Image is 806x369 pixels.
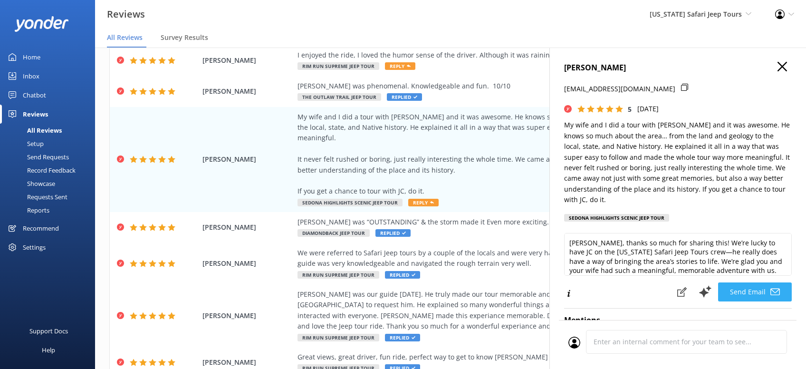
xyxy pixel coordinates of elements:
[6,190,67,204] div: Requests Sent
[6,190,95,204] a: Requests Sent
[23,67,39,86] div: Inbox
[297,334,379,341] span: Rim Run Supreme Jeep Tour
[23,48,40,67] div: Home
[161,33,208,42] span: Survey Results
[297,229,370,237] span: Diamondback Jeep Tour
[297,50,727,60] div: I enjoyed the ride, I loved the humor sense of the driver. Although it was raining, I would like ...
[202,311,293,321] span: [PERSON_NAME]
[564,120,792,205] p: My wife and I did a tour with [PERSON_NAME] and it was awesome. He knows so much about the area… ...
[6,124,95,137] a: All Reviews
[387,93,422,101] span: Replied
[637,104,659,114] p: [DATE]
[297,93,381,101] span: The Outlaw Trail Jeep Tour
[202,357,293,368] span: [PERSON_NAME]
[107,7,145,22] h3: Reviews
[202,86,293,97] span: [PERSON_NAME]
[777,62,787,72] button: Close
[375,229,411,237] span: Replied
[42,340,55,359] div: Help
[202,55,293,66] span: [PERSON_NAME]
[568,337,580,349] img: user_profile.svg
[408,199,439,206] span: Reply
[297,81,727,91] div: [PERSON_NAME] was phenomenal. Knowledgeable and fun. 10/10
[107,33,143,42] span: All Reviews
[6,150,95,164] a: Send Requests
[6,150,69,164] div: Send Requests
[6,164,95,177] a: Record Feedback
[6,204,49,217] div: Reports
[23,105,48,124] div: Reviews
[650,10,742,19] span: [US_STATE] Safari Jeep Tours
[718,282,792,301] button: Send Email
[297,352,727,362] div: Great views, great driver, fun ride, perfect way to get to know [PERSON_NAME]
[6,177,95,190] a: Showcase
[6,164,76,177] div: Record Feedback
[29,321,68,340] div: Support Docs
[202,258,293,269] span: [PERSON_NAME]
[564,314,792,327] h4: Mentions
[297,248,727,269] div: We were referred to Safari Jeep tours by a couple of the locals and were very happy. They sent us...
[202,154,293,165] span: [PERSON_NAME]
[23,219,59,238] div: Recommend
[385,62,415,70] span: Reply
[564,62,792,74] h4: [PERSON_NAME]
[628,105,632,114] span: 5
[6,177,55,190] div: Showcase
[23,86,46,105] div: Chatbot
[202,222,293,233] span: [PERSON_NAME]
[564,84,675,94] p: [EMAIL_ADDRESS][DOMAIN_NAME]
[14,16,69,32] img: yonder-white-logo.png
[6,137,44,150] div: Setup
[6,204,95,217] a: Reports
[297,62,379,70] span: Rim Run Supreme Jeep Tour
[297,271,379,279] span: Rim Run Supreme Jeep Tour
[297,289,727,332] div: [PERSON_NAME] was our guide [DATE]. He truly made our tour memorable and will gladly tell anyone ...
[297,217,727,227] div: [PERSON_NAME] was “OUTSTANDING” & the storm made it Even more exciting. We would absolutely do it...
[6,137,95,150] a: Setup
[297,112,727,197] div: My wife and I did a tour with [PERSON_NAME] and it was awesome. He knows so much about the area… ...
[564,233,792,276] textarea: [PERSON_NAME], thanks so much for sharing this! We’re lucky to have JC on the [US_STATE] Safari J...
[564,214,669,222] div: Sedona Highlights Scenic Jeep Tour
[385,271,420,279] span: Replied
[23,238,46,257] div: Settings
[6,124,62,137] div: All Reviews
[385,334,420,341] span: Replied
[297,199,403,206] span: Sedona Highlights Scenic Jeep Tour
